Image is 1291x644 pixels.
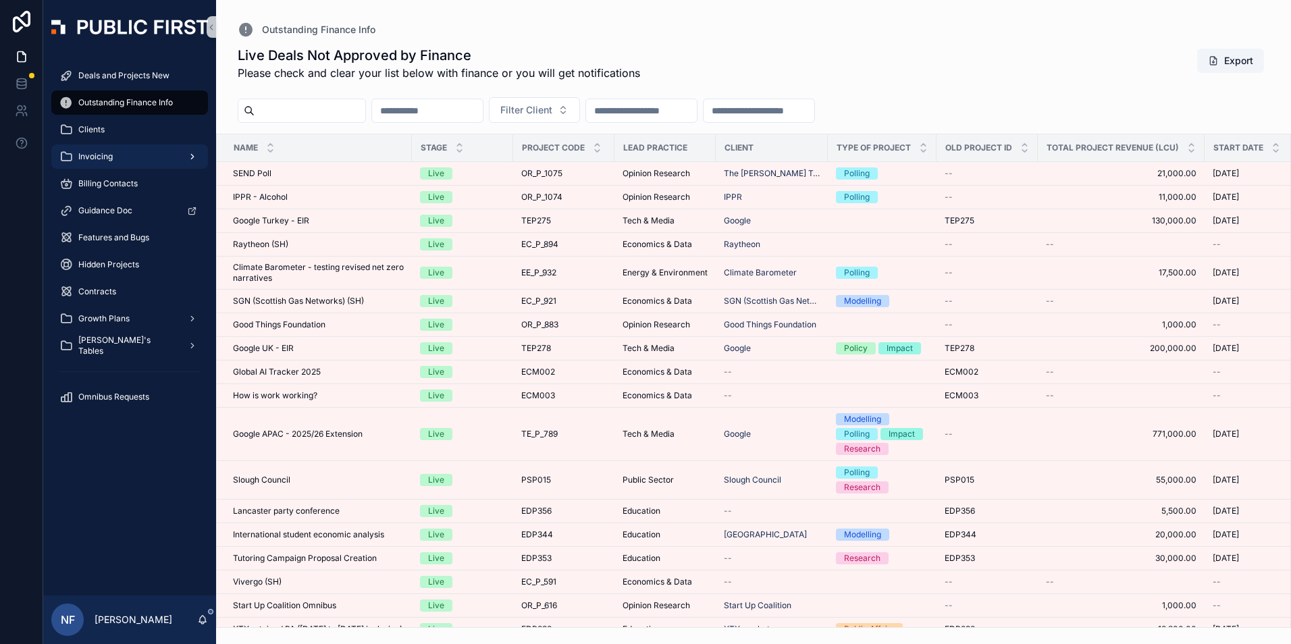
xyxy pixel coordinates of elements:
span: Opinion Research [623,168,690,179]
a: Google [724,343,820,354]
a: Polling [836,267,928,279]
span: [DATE] [1213,506,1239,516]
span: TEP278 [945,343,974,354]
a: Live [420,215,505,227]
a: 17,500.00 [1046,267,1196,278]
a: Billing Contacts [51,171,208,196]
a: -- [1046,239,1196,250]
a: Google [724,343,751,354]
span: [DATE] [1213,267,1239,278]
span: Google APAC - 2025/26 Extension [233,429,363,439]
a: PSP015 [945,475,1030,485]
a: TEP275 [521,215,606,226]
span: ECM002 [945,367,978,377]
a: -- [945,168,1030,179]
span: [GEOGRAPHIC_DATA] [724,529,807,540]
span: ECM003 [521,390,555,401]
a: Google [724,215,751,226]
a: Modelling [836,295,928,307]
a: EE_P_932 [521,267,606,278]
span: OR_P_1074 [521,192,562,203]
span: EDP344 [945,529,976,540]
a: Live [420,238,505,250]
div: Live [428,191,444,203]
div: Modelling [844,529,881,541]
div: Live [428,529,444,541]
a: Polling [836,191,928,203]
span: -- [945,429,953,439]
a: ModellingPollingImpactResearch [836,413,928,455]
a: Raytheon [724,239,760,250]
a: -- [724,390,820,401]
span: [DATE] [1213,296,1239,306]
img: App logo [51,20,208,34]
a: Economics & Data [623,367,708,377]
span: ECM002 [521,367,555,377]
span: -- [945,239,953,250]
div: Research [844,481,880,493]
a: ECM002 [521,367,606,377]
a: Live [420,505,505,517]
div: Polling [844,466,870,479]
span: EE_P_932 [521,267,556,278]
div: Live [428,552,444,564]
a: Omnibus Requests [51,385,208,409]
a: Live [420,428,505,440]
span: Economics & Data [623,296,692,306]
a: 200,000.00 [1046,343,1196,354]
div: Live [428,238,444,250]
span: TEP278 [521,343,551,354]
a: ECM003 [945,390,1030,401]
a: EDP344 [945,529,1030,540]
span: Billing Contacts [78,178,138,189]
a: Live [420,342,505,354]
a: Climate Barometer [724,267,797,278]
a: How is work working? [233,390,404,401]
span: Google [724,429,751,439]
a: Opinion Research [623,168,708,179]
a: -- [945,267,1030,278]
div: Live [428,167,444,180]
span: -- [1213,367,1221,377]
div: Live [428,505,444,517]
a: Clients [51,117,208,142]
span: -- [1213,319,1221,330]
span: International student economic analysis [233,529,384,540]
a: SGN (Scottish Gas Networks) [724,296,820,306]
span: Opinion Research [623,319,690,330]
span: Hidden Projects [78,259,139,270]
span: [DATE] [1213,529,1239,540]
a: Economics & Data [623,390,708,401]
span: Google Turkey - EIR [233,215,309,226]
a: Slough Council [233,475,404,485]
span: Climate Barometer - testing revised net zero narratives [233,262,404,284]
span: Public Sector [623,475,674,485]
span: 5,500.00 [1046,506,1196,516]
span: Invoicing [78,151,113,162]
span: OR_P_1075 [521,168,562,179]
a: Opinion Research [623,319,708,330]
a: SGN (Scottish Gas Networks) (SH) [233,296,404,306]
span: Raytheon (SH) [233,239,288,250]
span: Education [623,506,660,516]
span: Deals and Projects New [78,70,169,81]
a: Climate Barometer [724,267,820,278]
a: [PERSON_NAME]'s Tables [51,333,208,358]
span: -- [945,267,953,278]
span: TEP275 [945,215,974,226]
a: Features and Bugs [51,225,208,250]
span: -- [1046,390,1054,401]
a: Economics & Data [623,296,708,306]
span: Slough Council [233,475,290,485]
a: -- [724,553,820,564]
span: IPPR [724,192,742,203]
span: Good Things Foundation [233,319,325,330]
a: -- [945,429,1030,439]
div: Live [428,366,444,378]
a: Energy & Environment [623,267,708,278]
a: Good Things Foundation [724,319,820,330]
span: PSP015 [521,475,551,485]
